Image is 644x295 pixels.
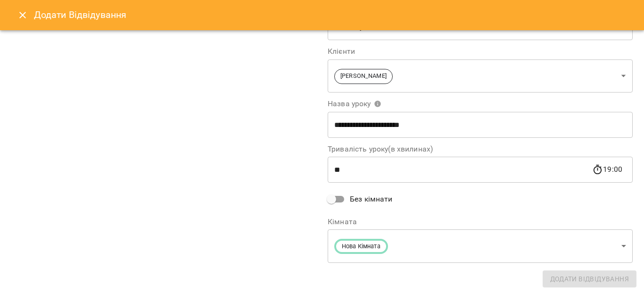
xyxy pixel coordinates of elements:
[350,194,393,205] span: Без кімнати
[328,100,381,108] span: Назва уроку
[11,4,34,26] button: Close
[335,72,392,81] span: [PERSON_NAME]
[328,218,633,226] label: Кімната
[328,59,633,93] div: [PERSON_NAME]
[374,100,381,108] svg: Вкажіть назву уроку або виберіть клієнтів
[328,48,633,55] label: Клієнти
[336,242,386,251] span: Нова Кімната
[34,8,127,22] h6: Додати Відвідування
[328,145,633,153] label: Тривалість уроку(в хвилинах)
[328,229,633,263] div: Нова Кімната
